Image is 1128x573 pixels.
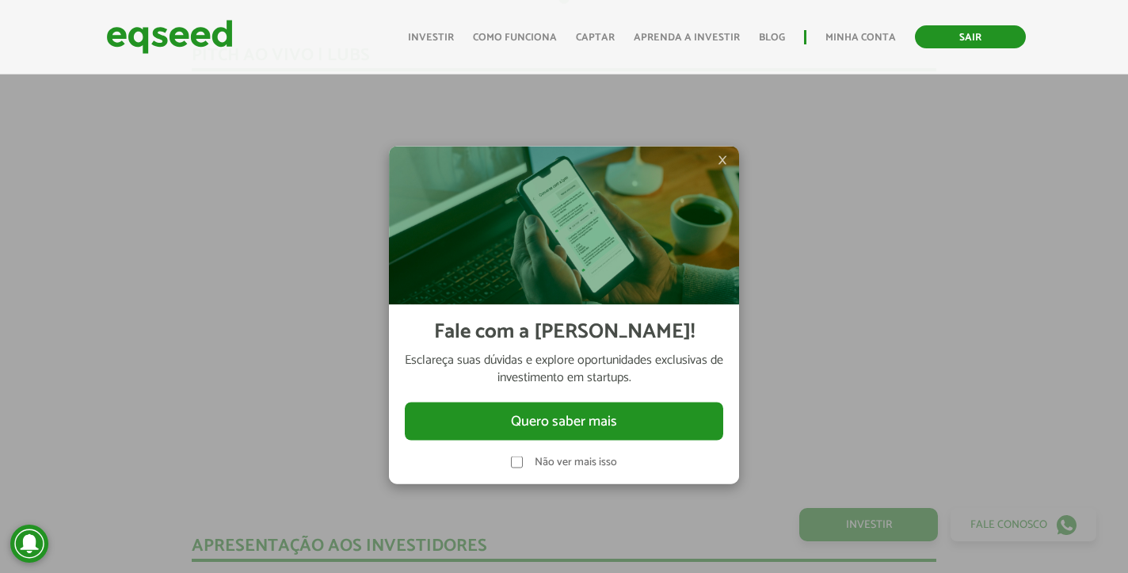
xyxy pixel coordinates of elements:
[106,16,233,58] img: EqSeed
[634,32,740,43] a: Aprenda a investir
[389,146,739,304] img: Imagem celular
[718,150,727,169] span: ×
[825,32,896,43] a: Minha conta
[434,320,695,343] h2: Fale com a [PERSON_NAME]!
[405,351,723,387] p: Esclareça suas dúvidas e explore oportunidades exclusivas de investimento em startups.
[576,32,615,43] a: Captar
[915,25,1026,48] a: Sair
[405,403,723,441] button: Quero saber mais
[759,32,785,43] a: Blog
[535,456,617,468] label: Não ver mais isso
[473,32,557,43] a: Como funciona
[408,32,454,43] a: Investir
